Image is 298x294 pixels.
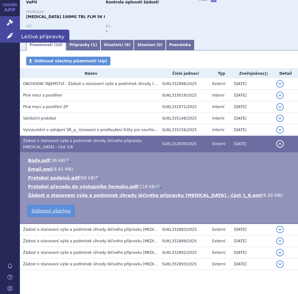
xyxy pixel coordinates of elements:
span: Externí [212,239,225,243]
span: 8.41 MB [54,167,72,172]
td: SUKL332839/2025 [159,135,209,152]
td: [DATE] [231,78,273,90]
span: Plné moci a pověření ZP [23,105,68,109]
button: detail [276,115,284,122]
span: Externí [212,250,225,255]
span: 9 [126,43,128,47]
span: Žádost o stanovení výše a podmínek úhrady léčivého přípravku Zejula - část 1/6 [23,139,142,149]
span: Žádost o stanovení výše a podmínek úhrady léčivého přípravku Zejula - část 3/6 [23,239,193,243]
td: [DATE] [231,224,273,235]
a: 🔍 [156,184,162,189]
span: Externí [212,142,225,146]
span: Externí [212,262,225,266]
span: 1 [93,43,95,47]
span: Léčivé přípravky [20,30,69,43]
a: 🔍 [95,175,100,180]
td: [DATE] [231,101,273,112]
td: [DATE] [231,112,273,124]
a: Protokol převodu do výstupního formátu.pdf [28,184,138,189]
span: Interní [212,128,224,132]
strong: NIRAPARIB [26,29,45,33]
a: Body.pdf [28,158,50,163]
td: [DATE] [231,235,273,247]
abbr: (?) [263,72,268,76]
a: 🔍 [66,158,71,163]
span: Vyrozumění o zahájení SŘ_a_ Usnesení o prodloužení lhůty pro navrhování důkazů_SUKLS332839/2025 [23,128,216,132]
button: detail [276,249,284,256]
td: SUKL332883/2025 [159,224,209,235]
span: 0 [158,43,161,47]
a: Email.eml [28,167,52,172]
button: detail [276,126,284,134]
td: SUKL332892/2025 [159,247,209,258]
td: [DATE] [231,89,273,101]
span: Stáhnout všechny písemnosti (zip) [34,59,107,63]
span: OBCHODNÍ TAJEMSTVÍ - Žádost o stanovení výše a podmínek úhrady léčivého přípravku Zejula - část 6... [23,82,283,86]
td: [DATE] [231,258,273,270]
li: ( ) [28,166,292,172]
span: 8.39 MB [263,193,281,198]
button: detail [276,80,284,88]
td: SUKL332971/2025 [159,101,209,112]
td: SUKL332896/2025 [159,78,209,90]
span: 88 kB [81,175,94,180]
span: Interní [212,105,224,109]
span: Žádost o stanovení výše a podmínek úhrady léčivého přípravku Zejula - část 5/6 [23,262,193,266]
a: Poznámka [166,40,194,50]
p: Přípravek: [26,10,185,14]
td: SUKL333019/2025 [159,89,209,101]
td: SUKL332889/2025 [159,235,209,247]
a: Přípravky (1) [66,40,100,50]
span: Validační protokol [23,116,56,121]
p: RS: [106,25,179,28]
button: detail [276,226,284,233]
th: Zveřejněno [231,69,273,78]
span: Interní [212,93,224,97]
p: ATC: [26,25,100,28]
a: Žádost o stanovení výše a podmínek úhrady léčivého přípravku [MEDICAL_DATA] - část 1_6.eml [28,193,262,198]
span: Interní [212,116,224,121]
button: detail [276,260,284,268]
a: Stáhnout všechno [27,205,75,217]
button: detail [276,237,284,245]
th: Číslo jednací [159,69,209,78]
li: ( ) [28,175,292,181]
th: Typ [209,69,231,78]
th: Název [20,69,159,78]
th: Detail [273,69,298,78]
li: ( ) [28,157,292,164]
a: Stáhnout všechny písemnosti (zip) [26,57,110,65]
td: [DATE] [231,135,273,152]
span: Žádost o stanovení výše a podmínek úhrady léčivého přípravku Zejula - část 4/6 [23,250,193,255]
span: 116 kB [140,184,155,189]
a: Písemnosti (10) [26,40,66,50]
span: 36 kB [51,158,64,163]
td: SUKL335148/2025 [159,112,209,124]
td: SUKL335156/2025 [159,124,209,135]
td: [DATE] [231,124,273,135]
li: ( ) [28,183,292,190]
button: detail [276,92,284,99]
strong: - [106,29,107,33]
span: [MEDICAL_DATA] 100MG TBL FLM 56 I [26,15,105,19]
td: SUKL332893/2025 [159,258,209,270]
li: ( ) [28,192,292,198]
span: Žádost o stanovení výše a podmínek úhrady léčivého přípravku Zejula - část 2/6 [23,227,193,232]
a: Sloučení (0) [134,40,166,50]
button: detail [276,140,284,148]
span: 10 [56,43,61,47]
span: Plné moci a pověření [23,93,62,97]
span: Externí [212,82,225,86]
span: Externí [212,227,225,232]
button: detail [276,103,284,111]
td: [DATE] [231,247,273,258]
a: Protokol podpisů.pdf [28,175,80,180]
a: Účastníci (9) [100,40,134,50]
